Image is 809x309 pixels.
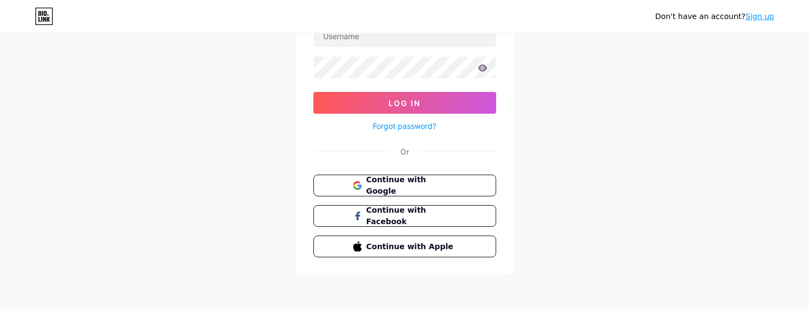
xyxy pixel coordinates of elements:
[400,146,409,157] div: Or
[366,174,456,197] span: Continue with Google
[314,25,496,47] input: Username
[313,92,496,114] button: Log In
[655,11,774,22] div: Don't have an account?
[313,205,496,227] button: Continue with Facebook
[366,205,456,227] span: Continue with Facebook
[745,12,774,21] a: Sign up
[388,98,421,108] span: Log In
[373,120,436,132] a: Forgot password?
[313,175,496,196] button: Continue with Google
[366,241,456,252] span: Continue with Apple
[313,236,496,257] button: Continue with Apple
